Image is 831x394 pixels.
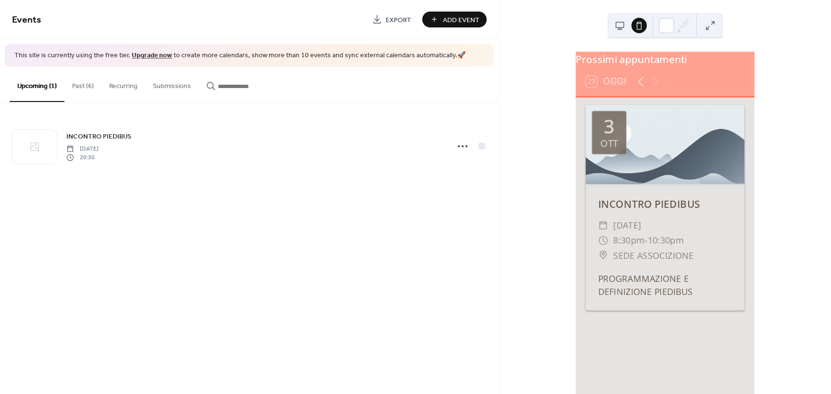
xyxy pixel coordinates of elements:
[598,248,608,263] div: ​
[66,144,99,153] span: [DATE]
[64,67,101,101] button: Past (6)
[66,131,131,142] a: INCONTRO PIEDIBUS
[600,139,617,148] div: ott
[386,15,411,25] span: Export
[613,218,642,233] span: [DATE]
[132,49,172,62] a: Upgrade now
[644,233,648,248] span: -
[586,272,744,298] div: PROGRAMMAZIONE E DEFINIZIONE PIEDIBUS
[66,153,99,162] span: 20:30
[422,12,487,27] button: Add Event
[365,12,418,27] a: Export
[12,11,41,29] span: Events
[586,197,744,212] div: INCONTRO PIEDIBUS
[598,218,608,233] div: ​
[613,233,644,248] span: 8:30pm
[576,51,755,66] div: Prossimi appuntamenti
[10,67,64,102] button: Upcoming (1)
[604,117,615,136] div: 3
[648,233,684,248] span: 10:30pm
[145,67,199,101] button: Submissions
[598,233,608,248] div: ​
[443,15,479,25] span: Add Event
[14,51,466,61] span: This site is currently using the free tier. to create more calendars, show more than 10 events an...
[613,248,694,263] span: SEDE ASSOCIZIONE
[66,131,131,141] span: INCONTRO PIEDIBUS
[101,67,145,101] button: Recurring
